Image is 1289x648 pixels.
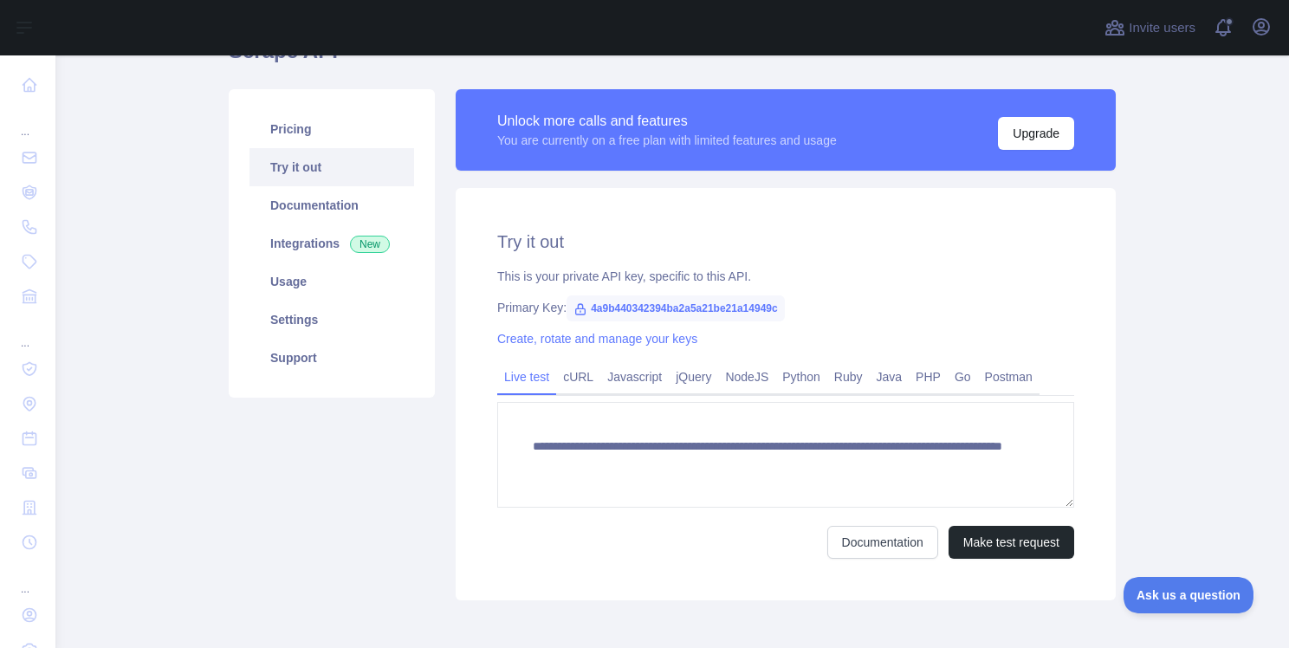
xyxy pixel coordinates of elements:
[249,110,414,148] a: Pricing
[14,315,42,350] div: ...
[497,332,697,346] a: Create, rotate and manage your keys
[556,363,600,391] a: cURL
[998,117,1074,150] button: Upgrade
[249,262,414,301] a: Usage
[600,363,669,391] a: Javascript
[229,37,1116,79] h1: Scrape API
[1101,14,1199,42] button: Invite users
[949,526,1074,559] button: Make test request
[14,561,42,596] div: ...
[249,339,414,377] a: Support
[497,299,1074,316] div: Primary Key:
[909,363,948,391] a: PHP
[350,236,390,253] span: New
[497,132,837,149] div: You are currently on a free plan with limited features and usage
[249,186,414,224] a: Documentation
[1129,18,1195,38] span: Invite users
[948,363,978,391] a: Go
[249,224,414,262] a: Integrations New
[497,230,1074,254] h2: Try it out
[497,111,837,132] div: Unlock more calls and features
[978,363,1040,391] a: Postman
[497,268,1074,285] div: This is your private API key, specific to this API.
[827,363,870,391] a: Ruby
[669,363,718,391] a: jQuery
[497,363,556,391] a: Live test
[718,363,775,391] a: NodeJS
[1124,577,1254,613] iframe: Toggle Customer Support
[567,295,785,321] span: 4a9b440342394ba2a5a21be21a14949c
[249,301,414,339] a: Settings
[775,363,827,391] a: Python
[827,526,938,559] a: Documentation
[249,148,414,186] a: Try it out
[14,104,42,139] div: ...
[870,363,910,391] a: Java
